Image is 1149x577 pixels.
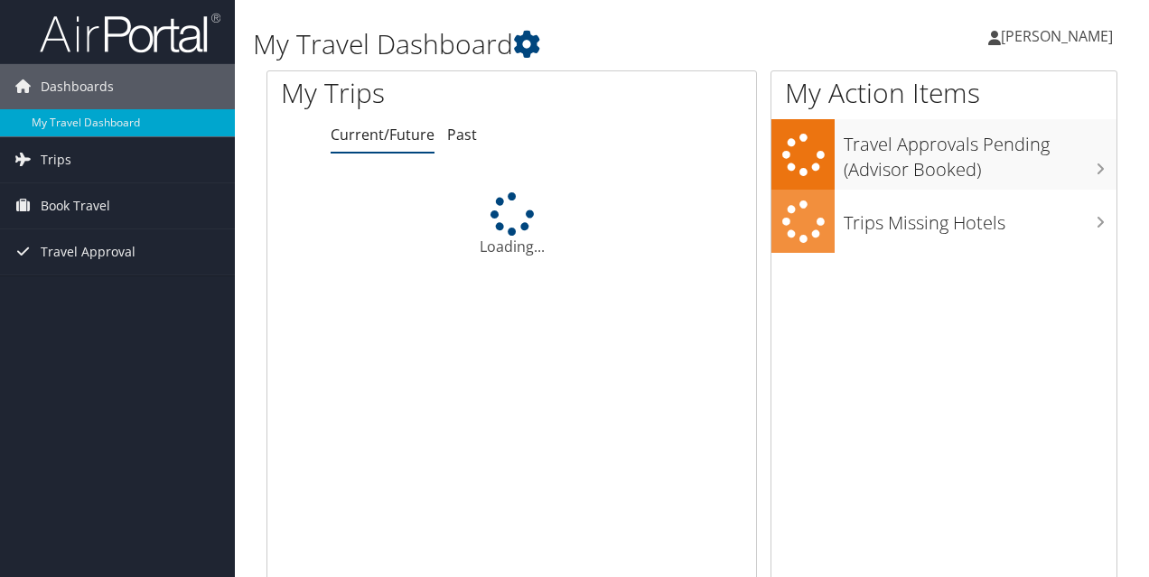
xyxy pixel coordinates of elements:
[41,183,110,228] span: Book Travel
[41,137,71,182] span: Trips
[771,119,1116,189] a: Travel Approvals Pending (Advisor Booked)
[41,229,135,275] span: Travel Approval
[41,64,114,109] span: Dashboards
[844,201,1116,236] h3: Trips Missing Hotels
[771,74,1116,112] h1: My Action Items
[447,125,477,144] a: Past
[40,12,220,54] img: airportal-logo.png
[844,123,1116,182] h3: Travel Approvals Pending (Advisor Booked)
[281,74,539,112] h1: My Trips
[1001,26,1113,46] span: [PERSON_NAME]
[267,192,756,257] div: Loading...
[253,25,838,63] h1: My Travel Dashboard
[331,125,434,144] a: Current/Future
[771,190,1116,254] a: Trips Missing Hotels
[988,9,1131,63] a: [PERSON_NAME]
